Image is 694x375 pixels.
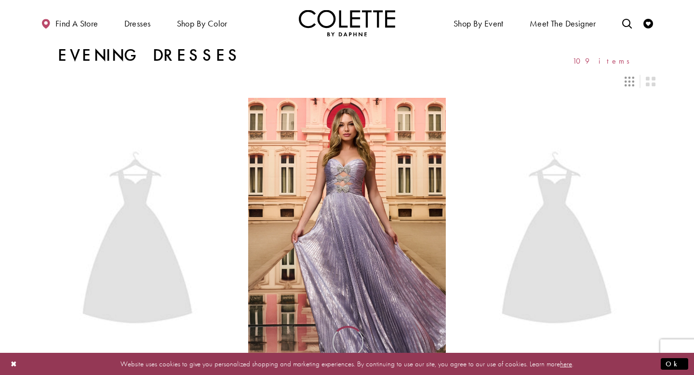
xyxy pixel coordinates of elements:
span: Dresses [124,19,151,28]
a: here [560,359,572,368]
p: Website uses cookies to give you personalized shopping and marketing experiences. By continuing t... [69,357,625,370]
span: Shop by color [174,10,230,36]
span: Shop By Event [454,19,504,28]
a: Find a store [39,10,100,36]
img: Colette by Daphne [299,10,395,36]
span: Shop By Event [451,10,506,36]
span: Dresses [122,10,153,36]
a: Meet the designer [527,10,599,36]
a: Check Wishlist [641,10,655,36]
span: Switch layout to 3 columns [625,77,634,86]
button: Submit Dialog [661,358,688,370]
span: Meet the designer [530,19,596,28]
button: Close Dialog [6,355,22,372]
a: Toggle search [620,10,634,36]
a: Visit Home Page [299,10,395,36]
h1: Evening Dresses [58,46,241,65]
span: Shop by color [177,19,227,28]
span: Switch layout to 2 columns [646,77,655,86]
span: Find a store [55,19,98,28]
div: Layout Controls [33,71,661,92]
span: 109 items [573,57,636,65]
